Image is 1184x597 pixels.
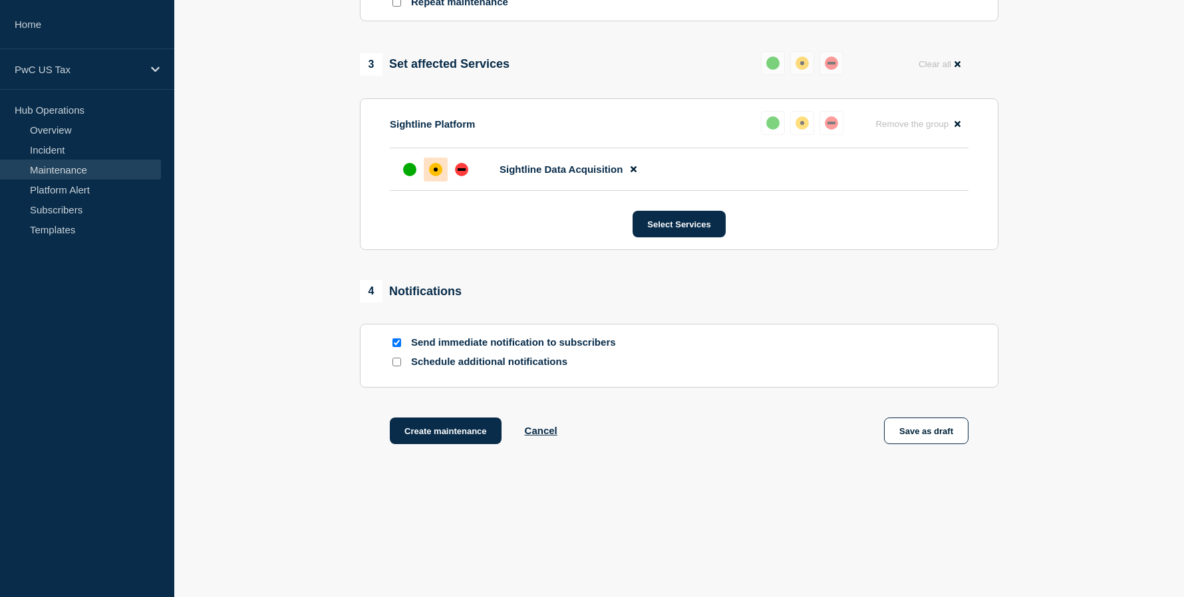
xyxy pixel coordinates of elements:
[875,119,949,129] span: Remove the group
[633,211,725,237] button: Select Services
[825,57,838,70] div: down
[403,163,416,176] div: up
[360,53,382,76] span: 3
[500,164,623,175] span: Sightline Data Acquisition
[884,418,968,444] button: Save as draft
[429,163,442,176] div: affected
[825,116,838,130] div: down
[360,280,382,302] span: 4
[411,356,624,368] p: Schedule additional notifications
[819,111,843,135] button: down
[392,338,401,347] input: Send immediate notification to subscribers
[796,57,809,70] div: affected
[761,51,785,75] button: up
[392,358,401,366] input: Schedule additional notifications
[766,116,780,130] div: up
[790,51,814,75] button: affected
[390,118,475,130] p: Sightline Platform
[390,418,502,444] button: Create maintenance
[360,53,510,76] div: Set affected Services
[15,64,142,75] p: PwC US Tax
[360,280,462,302] div: Notifications
[766,57,780,70] div: up
[867,111,968,137] button: Remove the group
[411,336,624,349] p: Send immediate notification to subscribers
[525,425,557,436] button: Cancel
[455,163,468,176] div: down
[911,51,968,77] button: Clear all
[761,111,785,135] button: up
[790,111,814,135] button: affected
[796,116,809,130] div: affected
[819,51,843,75] button: down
